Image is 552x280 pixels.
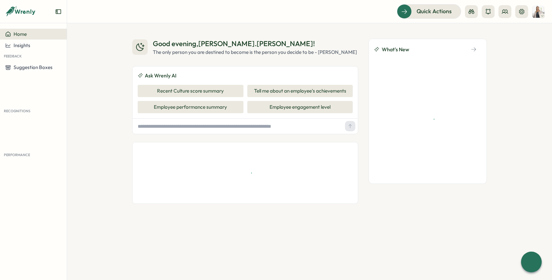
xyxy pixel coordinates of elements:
span: Quick Actions [417,7,452,15]
span: What's New [382,45,409,54]
button: Quick Actions [397,4,461,18]
button: Employee engagement level [247,101,353,113]
div: The only person you are destined to become is the person you decide to be - [PERSON_NAME] [153,49,357,56]
span: Ask Wrenly AI [145,72,176,80]
img: denise.wimmer [532,5,544,18]
button: Tell me about an employee's achievements [247,85,353,97]
button: Expand sidebar [55,8,62,15]
div: Good evening , [PERSON_NAME].[PERSON_NAME] ! [153,39,357,49]
button: Employee performance summary [138,101,243,113]
span: Insights [14,42,30,48]
button: Recent Culture score summary [138,85,243,97]
span: Suggestion Boxes [14,65,53,71]
span: Home [14,31,27,37]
